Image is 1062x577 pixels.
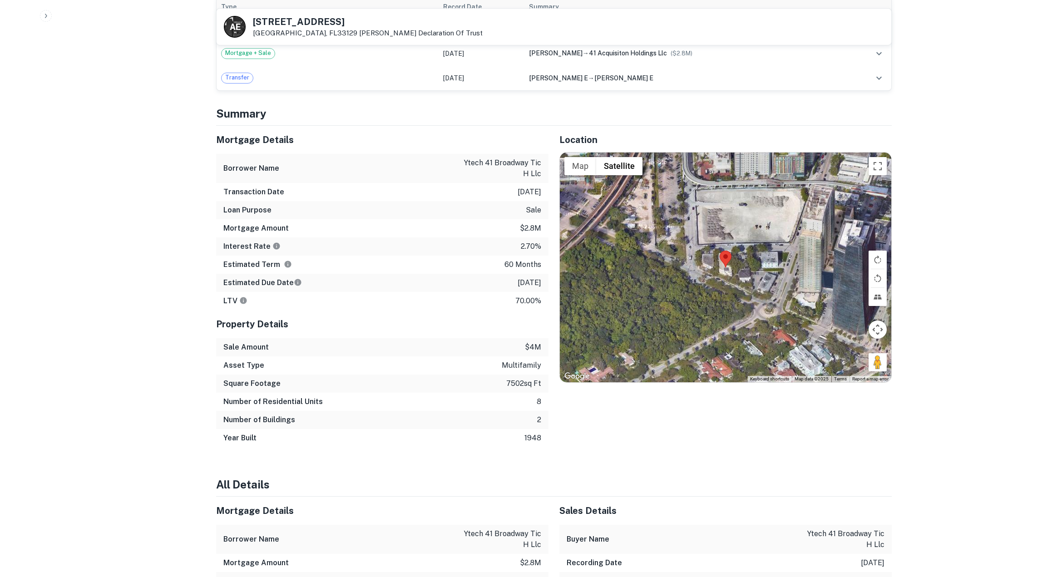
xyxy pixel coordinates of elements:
[223,414,295,425] h6: Number of Buildings
[253,17,483,26] h5: [STREET_ADDRESS]
[223,342,269,353] h6: Sale Amount
[594,74,653,82] span: [PERSON_NAME] e
[537,396,541,407] p: 8
[871,46,887,61] button: expand row
[529,49,583,57] span: [PERSON_NAME]
[537,414,541,425] p: 2
[524,433,541,444] p: 1948
[529,48,843,58] div: →
[869,321,887,339] button: Map camera controls
[216,105,892,122] h4: Summary
[520,557,541,568] p: $2.8m
[529,74,588,82] span: [PERSON_NAME] e
[223,534,279,545] h6: Borrower Name
[515,296,541,306] p: 70.00%
[294,278,302,286] svg: Estimate is based on a standard schedule for this type of loan.
[223,277,302,288] h6: Estimated Due Date
[567,534,609,545] h6: Buyer Name
[506,378,541,389] p: 7502 sq ft
[529,73,843,83] div: →
[459,158,541,179] p: ytech 41 broadway tic h llc
[223,360,264,371] h6: Asset Type
[559,504,892,518] h5: Sales Details
[671,50,692,57] span: ($ 2.8M )
[596,157,642,175] button: Show satellite imagery
[520,223,541,234] p: $2.8m
[567,557,622,568] h6: Recording Date
[223,396,323,407] h6: Number of Residential Units
[525,342,541,353] p: $4m
[559,133,892,147] h5: Location
[272,242,281,250] svg: The interest rates displayed on the website are for informational purposes only and may be report...
[869,251,887,269] button: Rotate map clockwise
[222,73,253,82] span: Transfer
[834,376,847,381] a: Terms (opens in new tab)
[861,557,884,568] p: [DATE]
[518,277,541,288] p: [DATE]
[869,288,887,306] button: Tilt map
[562,370,592,382] a: Open this area in Google Maps (opens a new window)
[439,66,524,90] td: [DATE]
[223,163,279,174] h6: Borrower Name
[1017,504,1062,548] iframe: Chat Widget
[230,21,240,33] p: A E
[223,241,281,252] h6: Interest Rate
[518,187,541,197] p: [DATE]
[253,29,483,37] p: [GEOGRAPHIC_DATA], FL33129
[564,157,596,175] button: Show street map
[216,476,892,493] h4: All Details
[223,296,247,306] h6: LTV
[589,49,667,57] span: 41 acquisiton holdings llc
[223,223,289,234] h6: Mortgage Amount
[795,376,829,381] span: Map data ©2025
[216,133,548,147] h5: Mortgage Details
[284,260,292,268] svg: Term is based on a standard schedule for this type of loan.
[562,370,592,382] img: Google
[223,557,289,568] h6: Mortgage Amount
[869,157,887,175] button: Toggle fullscreen view
[216,317,548,331] h5: Property Details
[521,241,541,252] p: 2.70%
[869,269,887,287] button: Rotate map counterclockwise
[852,376,889,381] a: Report a map error
[223,205,272,216] h6: Loan Purpose
[502,360,541,371] p: multifamily
[459,528,541,550] p: ytech 41 broadway tic h llc
[750,376,789,382] button: Keyboard shortcuts
[526,205,541,216] p: sale
[223,433,257,444] h6: Year Built
[871,70,887,86] button: expand row
[222,49,275,58] span: Mortgage + Sale
[239,296,247,305] svg: LTVs displayed on the website are for informational purposes only and may be reported incorrectly...
[223,187,284,197] h6: Transaction Date
[216,504,548,518] h5: Mortgage Details
[803,528,884,550] p: ytech 41 broadway tic h llc
[504,259,541,270] p: 60 months
[439,41,524,66] td: [DATE]
[223,378,281,389] h6: Square Footage
[869,353,887,371] button: Drag Pegman onto the map to open Street View
[223,259,292,270] h6: Estimated Term
[359,29,483,37] a: [PERSON_NAME] Declaration Of Trust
